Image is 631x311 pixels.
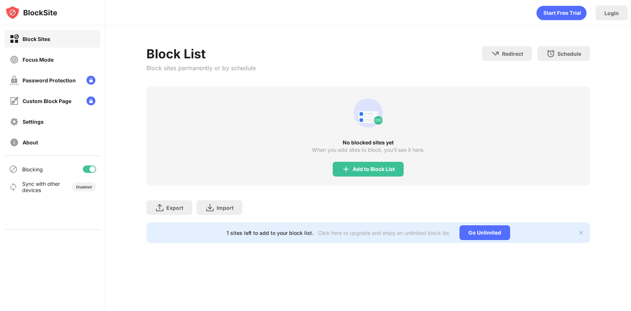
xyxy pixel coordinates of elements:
div: Import [217,205,234,211]
div: Block sites permanently or by schedule [146,64,256,72]
div: Redirect [502,51,523,57]
div: Export [166,205,183,211]
img: customize-block-page-off.svg [10,96,19,106]
img: x-button.svg [578,230,584,236]
div: Sync with other devices [22,181,60,193]
div: No blocked sites yet [146,140,590,146]
div: Disabled [76,185,92,189]
div: Block Sites [23,36,50,42]
img: about-off.svg [10,138,19,147]
div: Go Unlimited [459,225,510,240]
div: Focus Mode [23,57,54,63]
div: Password Protection [23,77,76,83]
img: blocking-icon.svg [9,165,18,174]
div: Click here to upgrade and enjoy an unlimited block list. [318,230,451,236]
img: logo-blocksite.svg [5,5,57,20]
img: lock-menu.svg [86,76,95,85]
img: sync-icon.svg [9,182,18,191]
div: Login [604,10,619,16]
div: Custom Block Page [23,98,71,104]
div: Blocking [22,166,43,172]
div: Block List [146,46,256,61]
div: When you add sites to block, you’ll see it here. [312,147,425,153]
img: block-on.svg [10,34,19,44]
div: animation [350,95,386,131]
div: Settings [23,119,44,125]
div: 1 sites left to add to your block list. [227,230,313,236]
div: Schedule [557,51,581,57]
div: Add to Block List [353,166,395,172]
img: password-protection-off.svg [10,76,19,85]
div: About [23,139,38,146]
img: focus-off.svg [10,55,19,64]
img: lock-menu.svg [86,96,95,105]
img: settings-off.svg [10,117,19,126]
div: animation [536,6,587,20]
